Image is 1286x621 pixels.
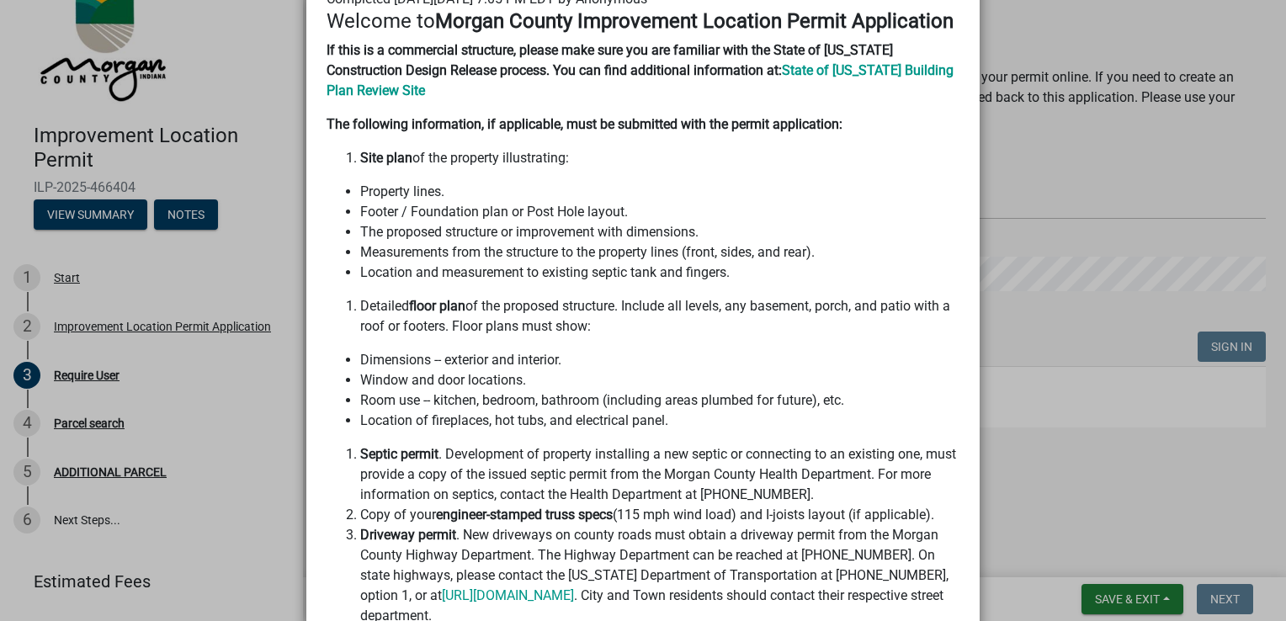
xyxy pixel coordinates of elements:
li: Detailed of the proposed structure. Include all levels, any basement, porch, and patio with a roo... [360,296,959,337]
strong: Septic permit [360,446,438,462]
strong: Morgan County Improvement Location Permit Application [435,9,954,33]
li: Footer / Foundation plan or Post Hole layout. [360,202,959,222]
li: of the property illustrating: [360,148,959,168]
li: Measurements from the structure to the property lines (front, sides, and rear). [360,242,959,263]
strong: floor plan [409,298,465,314]
li: Property lines. [360,182,959,202]
strong: Driveway permit [360,527,456,543]
strong: Site plan [360,150,412,166]
h4: Welcome to [327,9,959,34]
strong: The following information, if applicable, must be submitted with the permit application: [327,116,842,132]
a: State of [US_STATE] Building Plan Review Site [327,62,954,98]
li: Location and measurement to existing septic tank and fingers. [360,263,959,283]
li: Room use -- kitchen, bedroom, bathroom (including areas plumbed for future), etc. [360,390,959,411]
li: Location of fireplaces, hot tubs, and electrical panel. [360,411,959,431]
li: The proposed structure or improvement with dimensions. [360,222,959,242]
strong: engineer-stamped truss specs [436,507,613,523]
li: Copy of your (115 mph wind load) and I-joists layout (if applicable). [360,505,959,525]
li: Window and door locations. [360,370,959,390]
li: Dimensions -- exterior and interior. [360,350,959,370]
a: [URL][DOMAIN_NAME] [442,587,574,603]
strong: If this is a commercial structure, please make sure you are familiar with the State of [US_STATE]... [327,42,893,78]
li: . Development of property installing a new septic or connecting to an existing one, must provide ... [360,444,959,505]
